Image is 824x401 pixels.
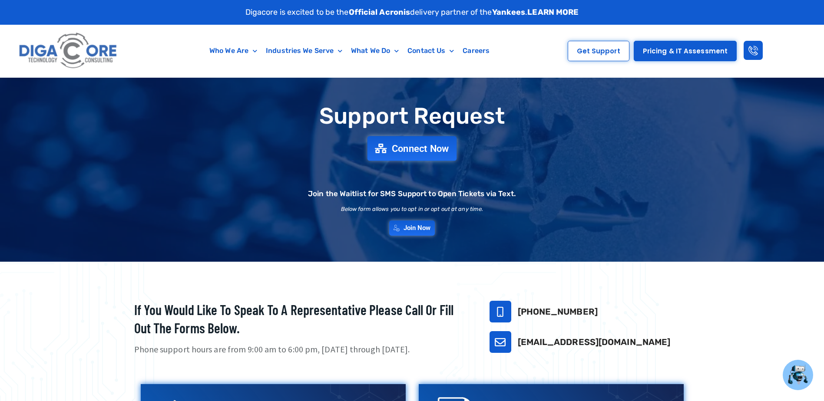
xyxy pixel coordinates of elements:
a: [EMAIL_ADDRESS][DOMAIN_NAME] [518,337,671,347]
strong: Yankees [492,7,526,17]
a: LEARN MORE [527,7,579,17]
a: Pricing & IT Assessment [634,41,737,61]
a: 732-646-5725 [490,301,511,322]
a: Who We Are [205,41,261,61]
a: support@digacore.com [490,331,511,353]
h1: Support Request [113,104,712,128]
a: Connect Now [367,136,457,161]
a: What We Do [347,41,403,61]
a: Contact Us [403,41,458,61]
span: Pricing & IT Assessment [643,48,728,54]
img: Digacore logo 1 [17,29,120,73]
nav: Menu [162,41,537,61]
strong: Official Acronis [349,7,410,17]
a: Careers [458,41,494,61]
a: Get Support [568,41,629,61]
p: Phone support hours are from 9:00 am to 6:00 pm, [DATE] through [DATE]. [134,343,468,356]
p: Digacore is excited to be the delivery partner of the . [245,7,579,18]
a: [PHONE_NUMBER] [518,306,598,317]
span: Connect Now [392,144,449,153]
h2: If you would like to speak to a representative please call or fill out the forms below. [134,301,468,337]
a: Industries We Serve [261,41,347,61]
h2: Join the Waitlist for SMS Support to Open Tickets via Text. [308,190,516,197]
span: Get Support [577,48,620,54]
span: Join Now [404,225,431,231]
a: Join Now [389,220,435,236]
h2: Below form allows you to opt in or opt out at any time. [341,206,483,212]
